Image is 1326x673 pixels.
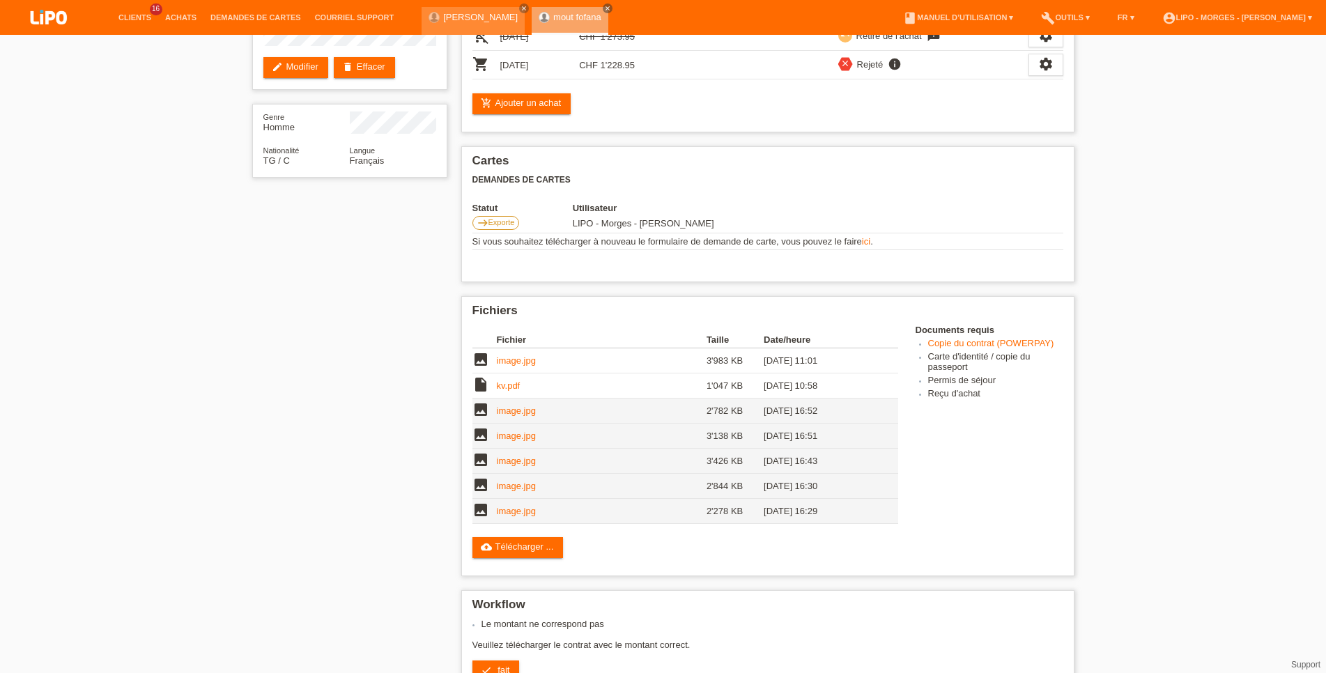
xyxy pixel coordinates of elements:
[263,155,290,166] span: Togo / C / 02.02.2009
[111,13,158,22] a: Clients
[334,57,395,78] a: deleteEffacer
[764,373,878,399] td: [DATE] 10:58
[916,325,1063,335] h4: Documents requis
[497,431,536,441] a: image.jpg
[472,451,489,468] i: image
[1111,13,1141,22] a: FR ▾
[472,304,1063,325] h2: Fichiers
[308,13,401,22] a: Courriel Support
[497,332,707,348] th: Fichier
[497,405,536,416] a: image.jpg
[928,338,1054,348] a: Copie du contrat (POWERPAY)
[603,3,612,13] a: close
[472,351,489,368] i: image
[928,388,1063,401] li: Reçu d'achat
[519,3,529,13] a: close
[521,5,527,12] i: close
[764,399,878,424] td: [DATE] 16:52
[443,12,518,22] a: [PERSON_NAME]
[707,332,764,348] th: Taille
[707,499,764,524] td: 2'278 KB
[573,218,714,229] span: 09.08.2025
[862,236,870,247] a: ici
[707,348,764,373] td: 3'983 KB
[472,401,489,418] i: image
[903,11,917,25] i: book
[263,111,350,132] div: Homme
[472,233,1063,250] td: Si vous souhaitez télécharger à nouveau le formulaire de demande de carte, vous pouvez le faire .
[150,3,162,15] span: 16
[472,502,489,518] i: image
[14,29,84,39] a: LIPO pay
[481,541,492,552] i: cloud_upload
[342,61,353,72] i: delete
[481,619,1063,629] li: Le montant ne correspond pas
[764,449,878,474] td: [DATE] 16:43
[1034,13,1096,22] a: buildOutils ▾
[472,203,573,213] th: Statut
[497,380,521,391] a: kv.pdf
[472,426,489,443] i: image
[707,449,764,474] td: 3'426 KB
[764,348,878,373] td: [DATE] 11:01
[500,22,580,51] td: [DATE]
[472,537,564,558] a: cloud_uploadTélécharger ...
[707,424,764,449] td: 3'138 KB
[350,155,385,166] span: Français
[573,203,809,213] th: Utilisateur
[764,332,878,348] th: Date/heure
[497,355,536,366] a: image.jpg
[896,13,1020,22] a: bookManuel d’utilisation ▾
[488,218,515,226] span: Exporte
[707,474,764,499] td: 2'844 KB
[840,59,850,68] i: close
[1038,56,1054,72] i: settings
[852,29,922,43] div: Retiré de l‘achat
[350,146,376,155] span: Langue
[764,424,878,449] td: [DATE] 16:51
[928,375,1063,388] li: Permis de séjour
[1291,660,1320,670] a: Support
[604,5,611,12] i: close
[579,51,658,79] td: CHF 1'228.95
[497,456,536,466] a: image.jpg
[764,499,878,524] td: [DATE] 16:29
[472,376,489,393] i: insert_drive_file
[263,146,300,155] span: Nationalité
[263,113,285,121] span: Genre
[928,351,1063,375] li: Carte d'identité / copie du passeport
[481,98,492,109] i: add_shopping_cart
[925,29,942,42] i: feedback
[1155,13,1319,22] a: account_circleLIPO - Morges - [PERSON_NAME] ▾
[553,12,601,22] a: mout fofana
[472,154,1063,175] h2: Cartes
[472,56,489,72] i: POSP00026578
[263,57,328,78] a: editModifier
[472,477,489,493] i: image
[1041,11,1055,25] i: build
[472,93,571,114] a: add_shopping_cartAjouter un achat
[272,61,283,72] i: edit
[707,399,764,424] td: 2'782 KB
[853,57,884,72] div: Rejeté
[497,506,536,516] a: image.jpg
[472,27,489,44] i: POSP00025952
[158,13,203,22] a: Achats
[1162,11,1176,25] i: account_circle
[579,22,658,51] td: CHF 1'273.95
[472,598,1063,619] h2: Workflow
[764,474,878,499] td: [DATE] 16:30
[707,373,764,399] td: 1'047 KB
[477,217,488,229] i: east
[1038,28,1054,43] i: settings
[497,481,536,491] a: image.jpg
[886,57,903,71] i: info
[472,175,1063,185] h3: Demandes de cartes
[500,51,580,79] td: [DATE]
[203,13,308,22] a: Demandes de cartes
